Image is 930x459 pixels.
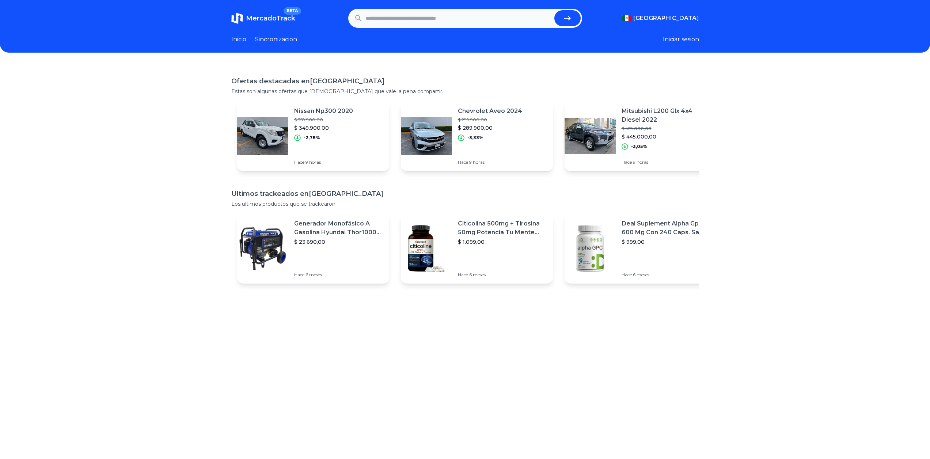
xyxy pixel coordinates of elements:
a: Featured imageDeal Suplement Alpha Gpc 600 Mg Con 240 Caps. Salud Cerebral Sabor S/n$ 999,00Hace ... [565,213,717,284]
a: Featured imageCiticolina 500mg + Tirosina 50mg Potencia Tu Mente (120caps) Sabor Sin Sabor$ 1.099... [401,213,553,284]
p: $ 445.000,00 [622,133,711,140]
span: BETA [284,7,301,15]
img: Featured image [237,110,288,162]
p: Generador Monofásico A Gasolina Hyundai Thor10000 P 11.5 Kw [294,219,383,237]
p: $ 299.900,00 [458,117,522,123]
a: Sincronizacion [255,35,297,44]
p: $ 1.099,00 [458,238,547,246]
p: $ 999,00 [622,238,711,246]
span: [GEOGRAPHIC_DATA] [633,14,699,23]
p: Hace 6 meses [458,272,547,278]
h1: Ofertas destacadas en [GEOGRAPHIC_DATA] [231,76,699,86]
p: Hace 9 horas [622,159,711,165]
p: $ 359.900,00 [294,117,353,123]
span: MercadoTrack [246,14,295,22]
a: Inicio [231,35,246,44]
p: $ 459.000,00 [622,126,711,132]
img: Featured image [565,110,616,162]
img: Featured image [237,223,288,274]
p: Hace 6 meses [294,272,383,278]
p: -2,78% [304,135,320,141]
a: MercadoTrackBETA [231,12,295,24]
p: $ 289.900,00 [458,124,522,132]
button: Iniciar sesion [663,35,699,44]
p: $ 23.690,00 [294,238,383,246]
a: Featured imageGenerador Monofásico A Gasolina Hyundai Thor10000 P 11.5 Kw$ 23.690,00Hace 6 meses [237,213,389,284]
a: Featured imageMitsubishi L200 Glx 4x4 Diesel 2022$ 459.000,00$ 445.000,00-3,05%Hace 9 horas [565,101,717,171]
p: Deal Suplement Alpha Gpc 600 Mg Con 240 Caps. Salud Cerebral Sabor S/n [622,219,711,237]
img: MercadoTrack [231,12,243,24]
p: Los ultimos productos que se trackearon. [231,200,699,208]
a: Featured imageChevrolet Aveo 2024$ 299.900,00$ 289.900,00-3,33%Hace 9 horas [401,101,553,171]
p: Estas son algunas ofertas que [DEMOGRAPHIC_DATA] que vale la pena compartir. [231,88,699,95]
p: $ 349.900,00 [294,124,353,132]
p: Citicolina 500mg + Tirosina 50mg Potencia Tu Mente (120caps) Sabor Sin Sabor [458,219,547,237]
p: Hace 9 horas [294,159,353,165]
img: Featured image [401,110,452,162]
p: Mitsubishi L200 Glx 4x4 Diesel 2022 [622,107,711,124]
button: [GEOGRAPHIC_DATA] [622,14,699,23]
img: Featured image [565,223,616,274]
h1: Ultimos trackeados en [GEOGRAPHIC_DATA] [231,189,699,199]
p: Nissan Np300 2020 [294,107,353,115]
p: -3,33% [467,135,483,141]
p: Hace 9 horas [458,159,522,165]
p: -3,05% [631,144,647,149]
a: Featured imageNissan Np300 2020$ 359.900,00$ 349.900,00-2,78%Hace 9 horas [237,101,389,171]
p: Hace 6 meses [622,272,711,278]
img: Mexico [622,15,632,21]
p: Chevrolet Aveo 2024 [458,107,522,115]
img: Featured image [401,223,452,274]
